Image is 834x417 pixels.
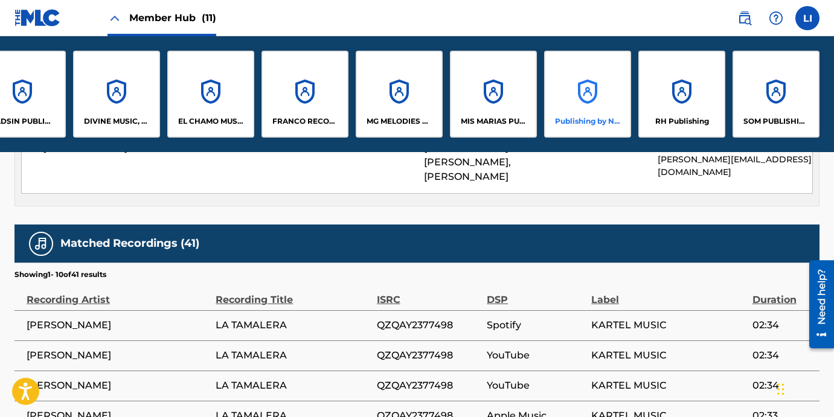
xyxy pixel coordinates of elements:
[800,255,834,352] iframe: Resource Center
[73,51,160,138] a: AccountsDIVINE MUSIC, INC.
[377,280,481,307] div: ISRC
[752,378,813,393] span: 02:34
[752,280,813,307] div: Duration
[591,378,746,393] span: KARTEL MUSIC
[216,348,371,363] span: LA TAMALERA
[733,51,820,138] a: AccountsSOM PUBLISHING LLC
[764,6,788,30] div: Help
[450,51,537,138] a: AccountsMIS MARIAS PUBLISHING
[655,116,709,127] p: RH Publishing
[14,269,106,280] p: Showing 1 - 10 of 41 results
[272,116,338,127] p: FRANCO RECORDS LLC
[129,11,216,25] span: Member Hub
[27,318,210,333] span: [PERSON_NAME]
[774,359,834,417] iframe: Chat Widget
[544,51,631,138] a: AccountsPublishing by Nuffy Inc
[356,51,443,138] a: AccountsMG MELODIES PUBLISHING INC
[743,116,809,127] p: SOM PUBLISHING LLC
[487,348,585,363] span: YouTube
[737,11,752,25] img: search
[27,378,210,393] span: [PERSON_NAME]
[591,280,746,307] div: Label
[107,11,122,25] img: Close
[84,116,150,127] p: DIVINE MUSIC, INC.
[216,378,371,393] span: LA TAMALERA
[377,318,481,333] span: QZQAY2377498
[261,51,348,138] a: AccountsFRANCO RECORDS LLC
[14,9,61,27] img: MLC Logo
[167,51,254,138] a: AccountsEL CHAMO MUSIC
[60,237,199,250] h5: Matched Recordings (41)
[461,116,527,127] p: MIS MARIAS PUBLISHING
[591,348,746,363] span: KARTEL MUSIC
[752,318,813,333] span: 02:34
[27,348,210,363] span: [PERSON_NAME]
[202,12,216,24] span: (11)
[638,51,725,138] a: AccountsRH Publishing
[424,142,511,182] span: [PERSON_NAME] [PERSON_NAME], [PERSON_NAME]
[34,237,48,251] img: Matched Recordings
[27,280,210,307] div: Recording Artist
[367,116,432,127] p: MG MELODIES PUBLISHING INC
[591,318,746,333] span: KARTEL MUSIC
[216,318,371,333] span: LA TAMALERA
[487,280,585,307] div: DSP
[658,153,812,179] p: [PERSON_NAME][EMAIL_ADDRESS][DOMAIN_NAME]
[769,11,783,25] img: help
[752,348,813,363] span: 02:34
[733,6,757,30] a: Public Search
[795,6,820,30] div: User Menu
[777,371,784,407] div: Drag
[487,378,585,393] span: YouTube
[555,116,621,127] p: Publishing by Nuffy Inc
[377,348,481,363] span: QZQAY2377498
[487,318,585,333] span: Spotify
[216,280,371,307] div: Recording Title
[178,116,244,127] p: EL CHAMO MUSIC
[377,378,481,393] span: QZQAY2377498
